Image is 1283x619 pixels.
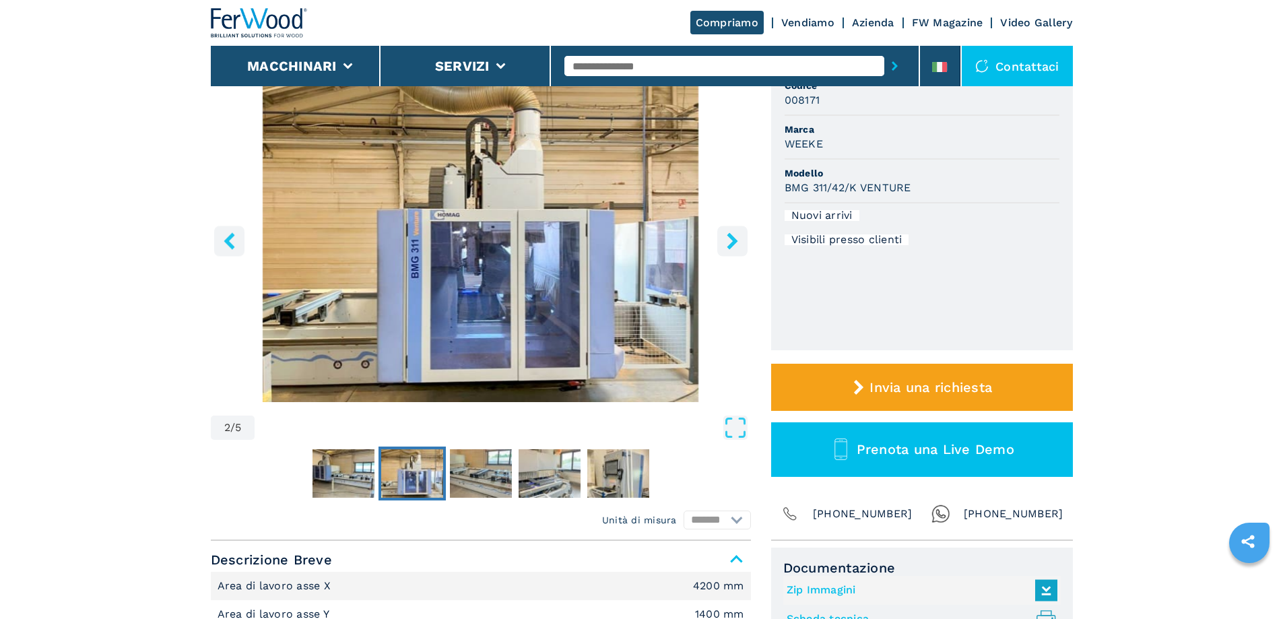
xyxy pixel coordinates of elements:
span: Marca [785,123,1059,136]
img: Centro di lavoro a Ventose WEEKE BMG 311/42/K VENTURE [211,75,751,402]
div: Go to Slide 2 [211,75,751,402]
img: Phone [781,504,799,523]
span: Descrizione Breve [211,548,751,572]
img: Contattaci [975,59,989,73]
div: Visibili presso clienti [785,234,909,245]
span: 5 [235,422,241,433]
span: / [230,422,235,433]
a: FW Magazine [912,16,983,29]
a: Compriamo [690,11,764,34]
span: [PHONE_NUMBER] [813,504,913,523]
button: Go to Slide 3 [447,447,515,500]
img: 7a704a193f78176fcaf4640d3ed50c40 [450,449,512,498]
a: sharethis [1231,525,1265,558]
button: Go to Slide 1 [310,447,377,500]
em: Unità di misura [602,513,677,527]
a: Video Gallery [1000,16,1072,29]
button: submit-button [884,51,905,82]
em: 4200 mm [693,581,744,591]
button: Open Fullscreen [258,416,747,440]
span: Invia una richiesta [869,379,992,395]
img: c415a2099fdcc4f32ca89310dc82dd66 [312,449,374,498]
a: Azienda [852,16,894,29]
a: Vendiamo [781,16,834,29]
h3: BMG 311/42/K VENTURE [785,180,911,195]
img: c991c851b4d415792d771992e09296de [381,449,443,498]
h3: 008171 [785,92,820,108]
button: Macchinari [247,58,337,74]
button: left-button [214,226,244,256]
a: Zip Immagini [787,579,1051,601]
iframe: Chat [1226,558,1273,609]
h3: WEEKE [785,136,823,152]
button: Prenota una Live Demo [771,422,1073,477]
img: d320d43d5d0618319d43866697d3eed0 [587,449,649,498]
span: [PHONE_NUMBER] [964,504,1063,523]
span: Documentazione [783,560,1061,576]
span: Modello [785,166,1059,180]
button: Go to Slide 5 [585,447,652,500]
button: Go to Slide 4 [516,447,583,500]
button: Go to Slide 2 [379,447,446,500]
img: Ferwood [211,8,308,38]
span: 2 [224,422,230,433]
nav: Thumbnail Navigation [211,447,751,500]
button: Invia una richiesta [771,364,1073,411]
img: c4ebcb39c8c80a7f5bff64cbe8aa0088 [519,449,581,498]
img: Whatsapp [931,504,950,523]
span: Prenota una Live Demo [857,441,1014,457]
button: right-button [717,226,748,256]
button: Servizi [435,58,490,74]
div: Nuovi arrivi [785,210,859,221]
p: Area di lavoro asse X [218,579,335,593]
div: Contattaci [962,46,1073,86]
